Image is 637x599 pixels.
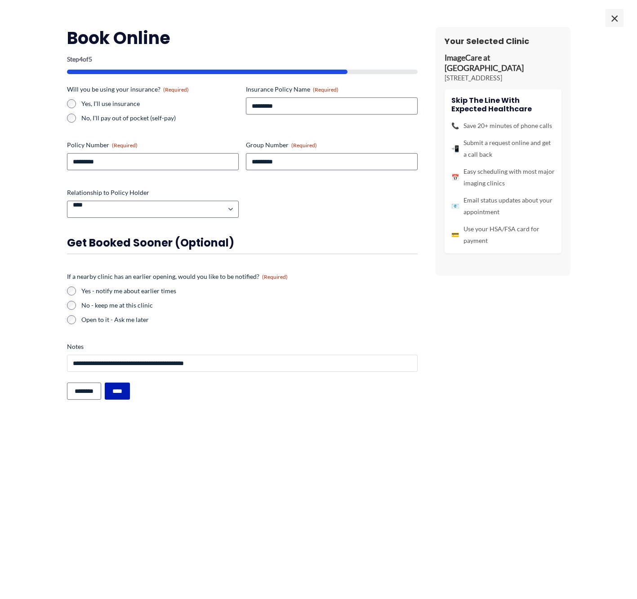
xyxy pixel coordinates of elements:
span: (Required) [313,86,339,93]
h4: Skip the line with Expected Healthcare [451,96,555,113]
li: Save 20+ minutes of phone calls [451,120,555,132]
span: 5 [89,55,92,63]
span: 📧 [451,200,459,212]
span: 📲 [451,143,459,154]
legend: Will you be using your insurance? [67,85,189,94]
span: 💳 [451,229,459,241]
span: (Required) [112,142,138,149]
label: Policy Number [67,141,239,150]
li: Easy scheduling with most major imaging clinics [451,166,555,189]
span: (Required) [291,142,317,149]
span: (Required) [163,86,189,93]
label: Yes - notify me about earlier times [81,286,418,295]
p: [STREET_ADDRESS] [445,74,561,83]
label: Open to it - Ask me later [81,315,418,324]
label: Notes [67,342,418,351]
p: Step of [67,56,418,62]
span: (Required) [262,273,288,280]
span: 4 [79,55,83,63]
li: Use your HSA/FSA card for payment [451,223,555,247]
span: 📅 [451,172,459,183]
span: × [606,9,624,27]
li: Submit a request online and get a call back [451,137,555,160]
h2: Book Online [67,27,418,49]
legend: If a nearby clinic has an earlier opening, would you like to be notified? [67,272,288,281]
label: Insurance Policy Name [246,85,418,94]
label: Group Number [246,141,418,150]
label: No, I'll pay out of pocket (self-pay) [81,114,239,123]
h3: Your Selected Clinic [445,36,561,46]
label: No - keep me at this clinic [81,301,418,310]
h3: Get booked sooner (optional) [67,236,418,250]
span: 📞 [451,120,459,132]
p: ImageCare at [GEOGRAPHIC_DATA] [445,53,561,74]
label: Relationship to Policy Holder [67,188,239,197]
li: Email status updates about your appointment [451,194,555,218]
label: Yes, I'll use insurance [81,99,239,108]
